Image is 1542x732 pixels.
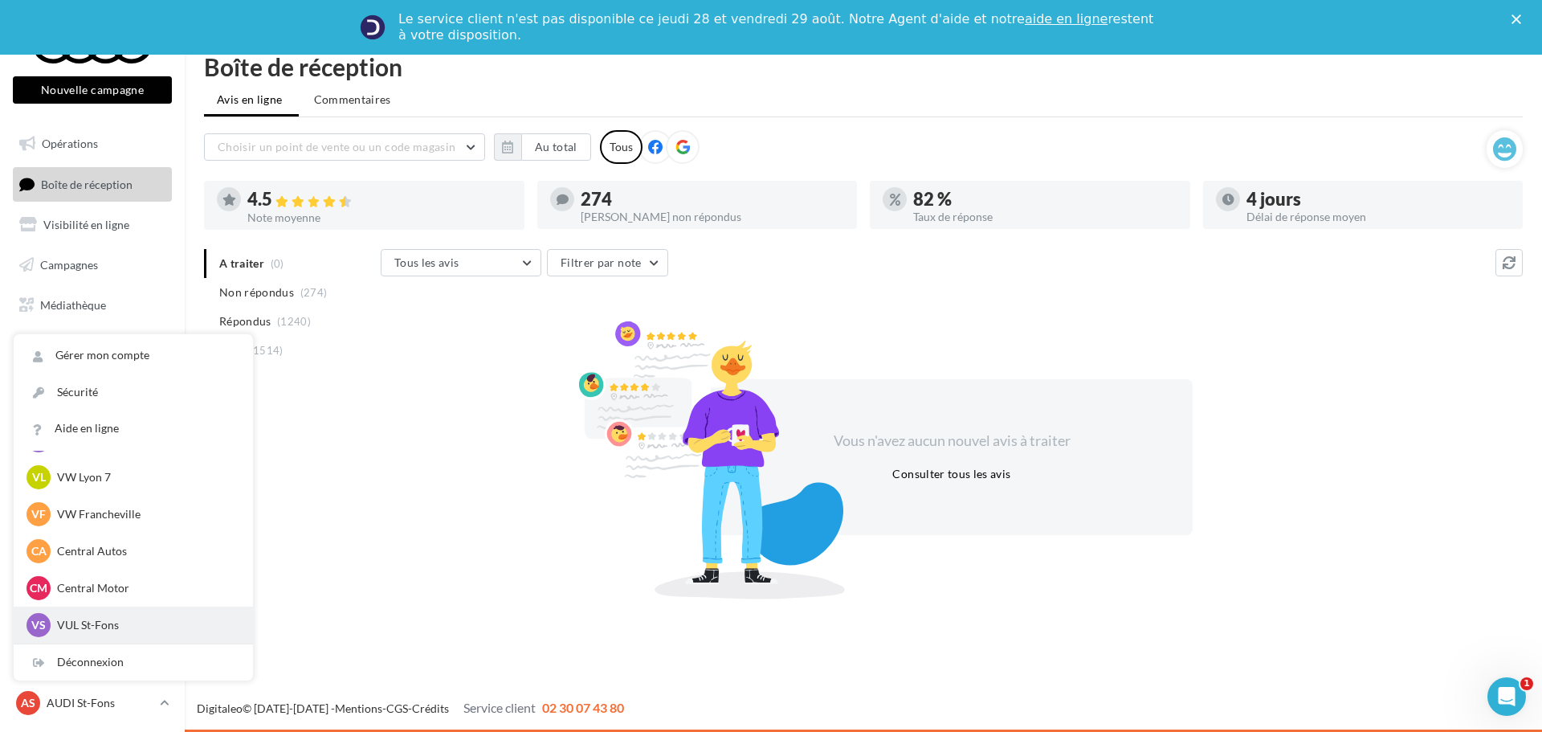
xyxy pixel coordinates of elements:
span: Visibilité en ligne [43,218,129,231]
span: Répondus [219,313,271,329]
button: Tous les avis [381,249,541,276]
p: VW Francheville [57,506,234,522]
span: Choisir un point de vente ou un code magasin [218,140,455,153]
div: 4.5 [247,190,512,209]
div: Déconnexion [14,644,253,681]
a: Boîte de réception [10,167,175,202]
a: Campagnes [10,248,175,282]
a: Médiathèque [10,288,175,322]
button: Au total [494,133,591,161]
span: VF [31,506,46,522]
span: (274) [300,286,328,299]
span: (1514) [250,344,284,357]
span: 02 30 07 43 80 [542,700,624,715]
button: Filtrer par note [547,249,668,276]
a: Mentions [335,701,382,715]
span: Campagnes [40,258,98,272]
span: © [DATE]-[DATE] - - - [197,701,624,715]
a: Aide en ligne [14,411,253,447]
span: Tous les avis [394,256,459,269]
div: Tous [600,130,642,164]
span: 1 [1520,677,1533,690]
span: CA [31,543,47,559]
div: Vous n'avez aucun nouvel avis à traiter [814,431,1090,452]
p: VUL St-Fons [57,617,234,633]
a: CGS [386,701,408,715]
div: 82 % [913,190,1177,208]
img: Profile image for Service-Client [360,14,385,40]
div: Taux de réponse [913,211,1177,223]
a: Gérer mon compte [14,337,253,374]
p: AUDI St-Fons [47,695,153,711]
a: PLV et print personnalisable [10,328,175,375]
span: Non répondus [219,284,294,301]
button: Consulter tous les avis [886,464,1017,484]
button: Choisir un point de vente ou un code magasin [204,133,485,161]
button: Au total [521,133,591,161]
a: Digitaleo [197,701,243,715]
a: Sécurité [14,374,253,411]
span: Commentaires [314,92,391,108]
span: VS [31,617,46,633]
div: Le service client n'est pas disponible ce jeudi 28 et vendredi 29 août. Notre Agent d'aide et not... [398,11,1156,43]
a: AS AUDI St-Fons [13,688,172,718]
p: Central Autos [57,543,234,559]
div: Note moyenne [247,212,512,223]
span: AS [21,695,35,711]
div: Fermer [1511,14,1528,24]
a: Visibilité en ligne [10,208,175,242]
span: Opérations [42,137,98,150]
span: CM [30,580,47,596]
span: Service client [463,700,536,715]
iframe: Intercom live chat [1487,677,1526,716]
p: VW Lyon 7 [57,469,234,485]
a: aide en ligne [1025,11,1108,27]
div: [PERSON_NAME] non répondus [581,211,845,223]
span: VL [32,469,46,485]
div: 274 [581,190,845,208]
div: Boîte de réception [204,55,1523,79]
p: Central Motor [57,580,234,596]
span: Médiathèque [40,297,106,311]
button: Nouvelle campagne [13,76,172,104]
a: Crédits [412,701,449,715]
div: Délai de réponse moyen [1246,211,1511,223]
span: (1240) [277,315,311,328]
span: Boîte de réception [41,177,133,190]
div: 4 jours [1246,190,1511,208]
a: Opérations [10,127,175,161]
